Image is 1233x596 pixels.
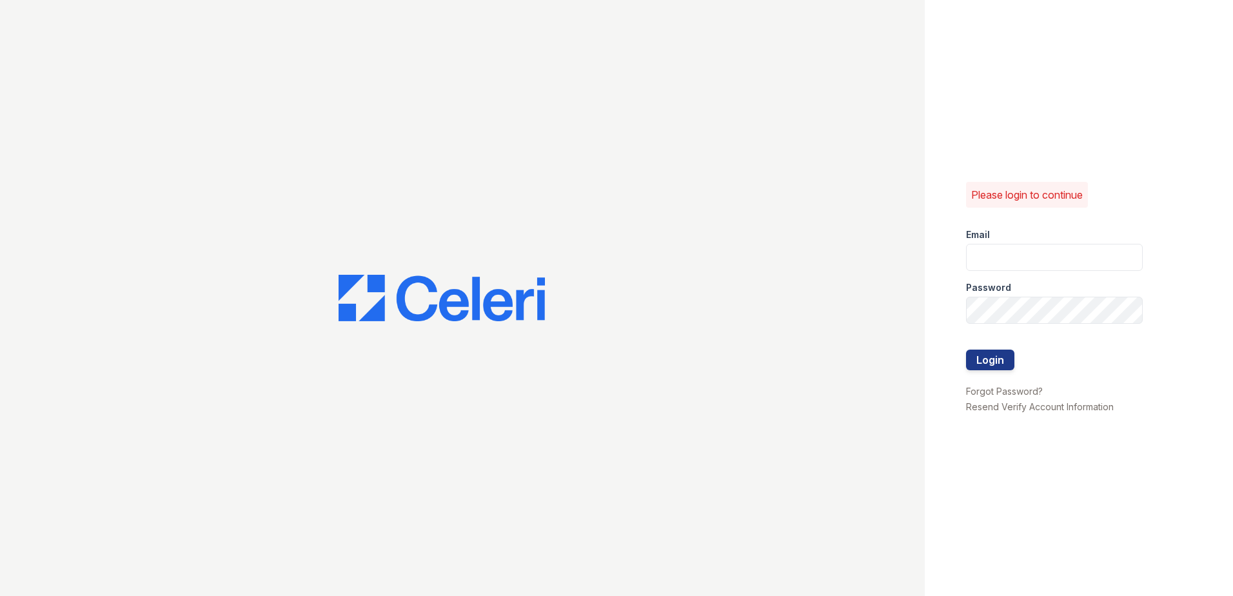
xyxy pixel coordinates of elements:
img: CE_Logo_Blue-a8612792a0a2168367f1c8372b55b34899dd931a85d93a1a3d3e32e68fde9ad4.png [339,275,545,321]
label: Password [966,281,1011,294]
a: Forgot Password? [966,386,1043,397]
a: Resend Verify Account Information [966,401,1114,412]
label: Email [966,228,990,241]
button: Login [966,350,1014,370]
p: Please login to continue [971,187,1083,203]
